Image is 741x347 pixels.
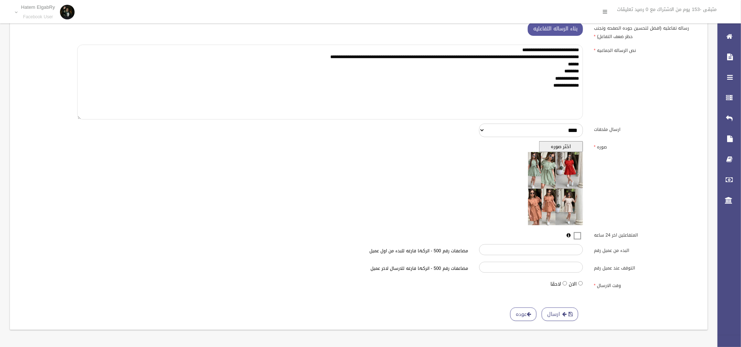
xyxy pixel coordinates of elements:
label: رساله تفاعليه (افضل لتحسين جوده الصفحه وتجنب حظر ضعف التفاعل) [588,22,703,41]
label: وقت الارسال [588,280,703,290]
img: معاينه الصوره [528,152,583,225]
label: لاحقا [550,280,561,288]
small: Facebook User [21,14,55,20]
h6: مضاعفات رقم 500 - اتركها فارغه للبدء من اول عميل [192,249,468,253]
label: ارسال ملحقات [588,124,703,134]
label: صوره [588,141,703,151]
button: بناء الرساله التفاعليه [528,22,583,36]
label: البدء من عميل رقم [588,244,703,254]
label: نص الرساله الجماعيه [588,45,703,55]
label: الان [569,280,577,288]
p: Hatem ElgabRy [21,4,55,10]
button: اختر صوره [539,141,583,152]
button: ارسال [542,308,578,321]
h6: مضاعفات رقم 500 - اتركها فارغه للارسال لاخر عميل [192,266,468,271]
label: المتفاعلين اخر 24 ساعه [588,229,703,239]
label: التوقف عند عميل رقم [588,262,703,272]
a: عوده [510,308,537,321]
